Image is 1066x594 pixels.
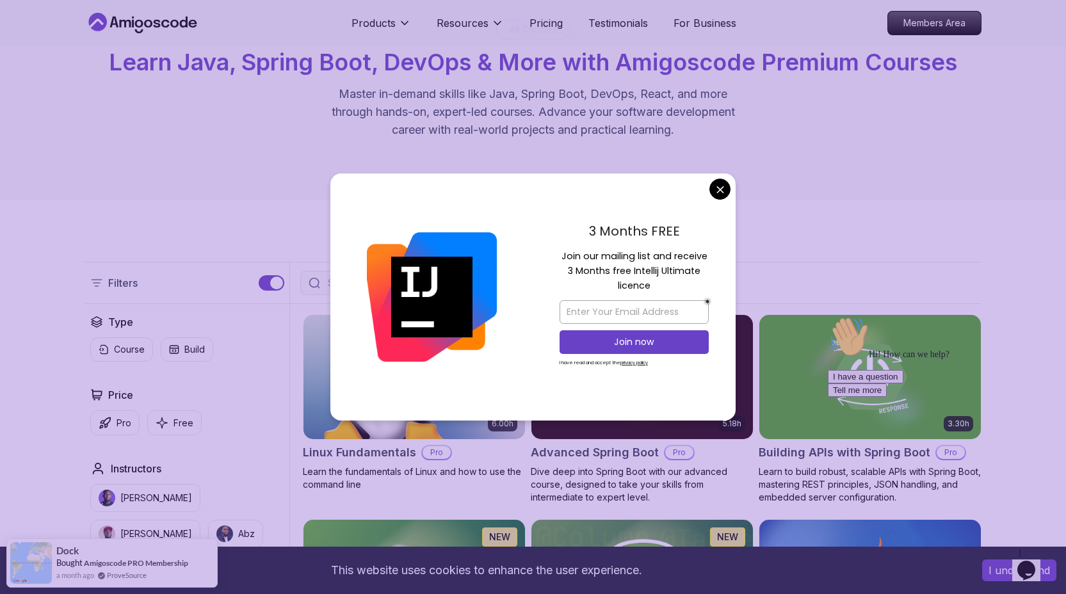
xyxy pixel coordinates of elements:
p: NEW [717,531,738,543]
button: Pro [90,410,140,435]
p: Products [351,15,396,31]
div: 👋Hi! How can we help?I have a questionTell me more [5,5,236,86]
a: Testimonials [588,15,648,31]
p: [PERSON_NAME] [120,492,192,504]
p: Filters [108,275,138,291]
iframe: chat widget [823,311,1053,536]
span: Dock [56,545,79,556]
a: Pricing [529,15,563,31]
input: Search Java, React, Spring boot ... [325,277,599,289]
a: Members Area [887,11,981,35]
h2: Type [108,314,133,330]
p: 5.18h [723,419,741,429]
h2: Advanced Spring Boot [531,444,659,462]
h2: Linux Fundamentals [303,444,416,462]
p: Abz [238,527,255,540]
p: Members Area [888,12,981,35]
button: Free [147,410,202,435]
a: Amigoscode PRO Membership [84,558,188,568]
p: [PERSON_NAME] [120,527,192,540]
button: I have a question [5,59,81,72]
iframe: chat widget [1012,543,1053,581]
p: Pro [665,446,693,459]
img: provesource social proof notification image [10,542,52,584]
button: Resources [437,15,504,41]
span: a month ago [56,570,94,581]
p: Learn to build robust, scalable APIs with Spring Boot, mastering REST principles, JSON handling, ... [759,465,981,504]
img: :wave: [5,5,46,46]
button: Tell me more [5,72,64,86]
img: instructor img [216,526,233,542]
h2: Price [108,387,133,403]
img: Linux Fundamentals card [303,315,525,439]
p: NEW [489,531,510,543]
p: Master in-demand skills like Java, Spring Boot, DevOps, React, and more through hands-on, expert-... [318,85,748,139]
div: This website uses cookies to enhance the user experience. [10,556,963,584]
p: Free [174,417,193,429]
p: Dive deep into Spring Boot with our advanced course, designed to take your skills from intermedia... [531,465,754,504]
p: Build [184,343,205,356]
p: 6.00h [492,419,513,429]
img: instructor img [99,526,115,542]
a: For Business [674,15,736,31]
button: instructor img[PERSON_NAME] [90,484,200,512]
p: Resources [437,15,489,31]
img: instructor img [99,490,115,506]
a: Linux Fundamentals card6.00hLinux FundamentalsProLearn the fundamentals of Linux and how to use t... [303,314,526,491]
span: Learn Java, Spring Boot, DevOps & More with Amigoscode Premium Courses [109,48,957,76]
button: instructor imgAbz [208,520,263,548]
h2: Instructors [111,461,161,476]
a: ProveSource [107,570,147,581]
p: Course [114,343,145,356]
p: Pro [117,417,131,429]
h2: Building APIs with Spring Boot [759,444,930,462]
p: Learn the fundamentals of Linux and how to use the command line [303,465,526,491]
p: Pro [423,446,451,459]
span: Bought [56,558,83,568]
button: Products [351,15,411,41]
button: Build [161,337,213,362]
a: Building APIs with Spring Boot card3.30hBuilding APIs with Spring BootProLearn to build robust, s... [759,314,981,504]
button: Accept cookies [982,559,1056,581]
img: Building APIs with Spring Boot card [759,315,981,439]
button: instructor img[PERSON_NAME] [90,520,200,548]
button: Course [90,337,153,362]
span: Hi! How can we help? [5,38,127,48]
